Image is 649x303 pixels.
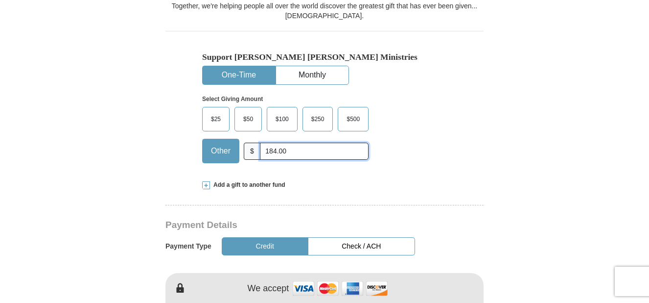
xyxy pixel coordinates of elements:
[260,143,369,160] input: Other Amount
[165,1,484,21] div: Together, we're helping people all over the world discover the greatest gift that has ever been g...
[206,112,226,126] span: $25
[210,181,285,189] span: Add a gift to another fund
[206,144,235,158] span: Other
[291,278,389,299] img: credit cards accepted
[271,112,294,126] span: $100
[244,143,260,160] span: $
[165,242,211,251] h5: Payment Type
[203,66,275,84] button: One-Time
[308,237,415,255] button: Check / ACH
[342,112,365,126] span: $500
[276,66,348,84] button: Monthly
[202,96,263,102] strong: Select Giving Amount
[248,283,289,294] h4: We accept
[202,52,447,62] h5: Support [PERSON_NAME] [PERSON_NAME] Ministries
[306,112,329,126] span: $250
[222,237,308,255] button: Credit
[238,112,258,126] span: $50
[165,220,415,231] h3: Payment Details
